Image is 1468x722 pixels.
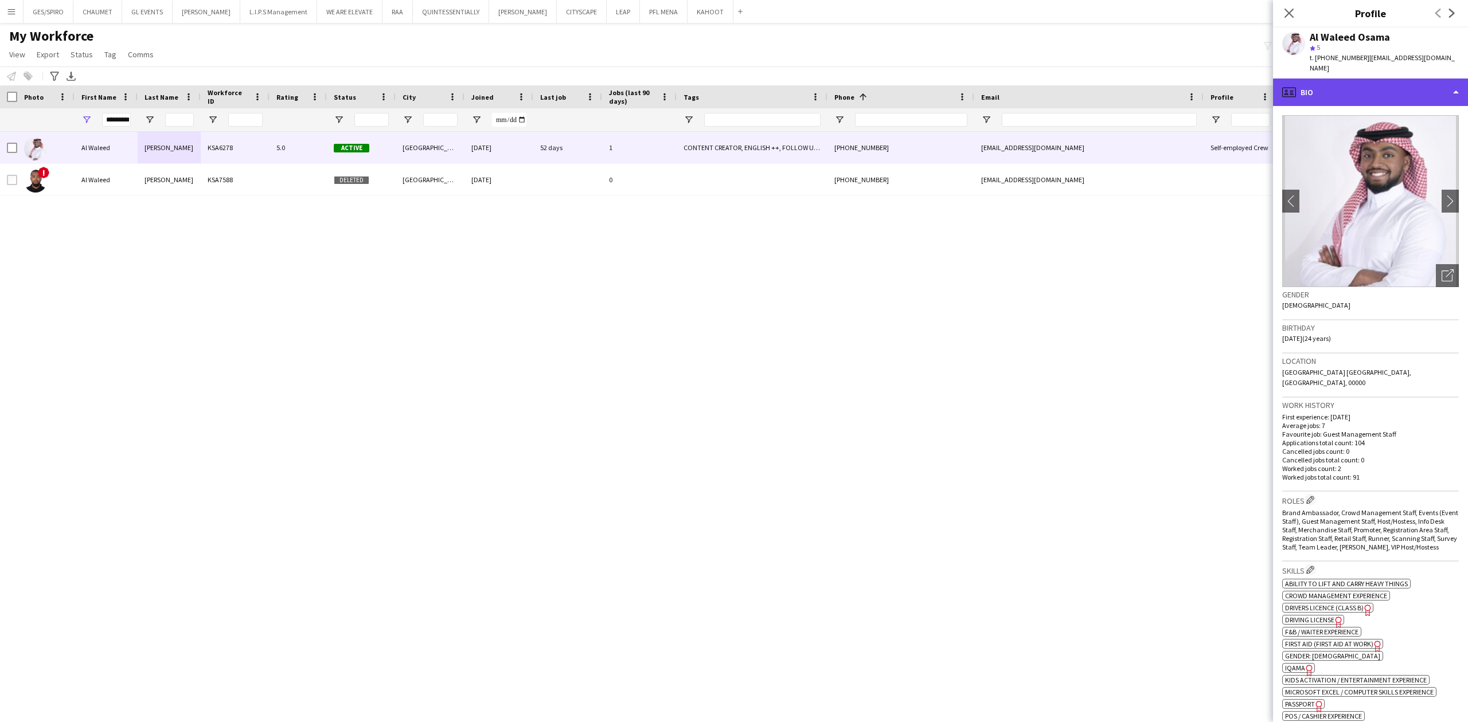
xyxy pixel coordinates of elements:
[1285,639,1373,648] span: First Aid (First Aid At Work)
[1211,115,1221,125] button: Open Filter Menu
[1285,615,1334,624] span: Driving License
[5,47,30,62] a: View
[228,113,263,127] input: Workforce ID Filter Input
[607,1,640,23] button: LEAP
[1282,115,1459,287] img: Crew avatar or photo
[1282,289,1459,300] h3: Gender
[9,49,25,60] span: View
[122,1,173,23] button: GL EVENTS
[75,132,138,163] div: Al Waleed
[1282,301,1350,309] span: [DEMOGRAPHIC_DATA]
[334,93,356,101] span: Status
[684,93,699,101] span: Tags
[1282,508,1458,551] span: Brand Ambassador, Crowd Management Staff, Events (Event Staff), Guest Management Staff, Host/Host...
[38,167,49,178] span: !
[609,88,656,105] span: Jobs (last 90 days)
[413,1,489,23] button: QUINTESSENTIALLY
[138,132,201,163] div: [PERSON_NAME]
[1282,438,1459,447] p: Applications total count: 104
[688,1,733,23] button: KAHOOT
[492,113,526,127] input: Joined Filter Input
[602,164,677,195] div: 0
[66,47,97,62] a: Status
[557,1,607,23] button: CITYSCAPE
[81,115,92,125] button: Open Filter Menu
[73,1,122,23] button: CHAUMET
[403,115,413,125] button: Open Filter Menu
[276,93,298,101] span: Rating
[24,170,47,193] img: Al Waleed Osama
[1285,603,1364,612] span: Drivers Licence (Class B)
[9,28,93,45] span: My Workforce
[1231,113,1270,127] input: Profile Filter Input
[1310,53,1369,62] span: t. [PHONE_NUMBER]
[684,115,694,125] button: Open Filter Menu
[602,132,677,163] div: 1
[423,113,458,127] input: City Filter Input
[1282,464,1459,473] p: Worked jobs count: 2
[1273,79,1468,106] div: Bio
[1282,494,1459,506] h3: Roles
[7,175,17,185] input: Row Selection is disabled for this row (unchecked)
[540,93,566,101] span: Last job
[704,113,821,127] input: Tags Filter Input
[145,93,178,101] span: Last Name
[1282,323,1459,333] h3: Birthday
[489,1,557,23] button: [PERSON_NAME]
[1285,652,1380,660] span: Gender: [DEMOGRAPHIC_DATA]
[165,113,194,127] input: Last Name Filter Input
[1282,413,1459,421] p: First experience: [DATE]
[1310,53,1455,72] span: | [EMAIL_ADDRESS][DOMAIN_NAME]
[1282,356,1459,366] h3: Location
[471,115,482,125] button: Open Filter Menu
[138,164,201,195] div: [PERSON_NAME]
[104,49,116,60] span: Tag
[1282,564,1459,576] h3: Skills
[981,115,991,125] button: Open Filter Menu
[533,132,602,163] div: 52 days
[201,132,270,163] div: KSA6278
[208,88,249,105] span: Workforce ID
[75,164,138,195] div: Al Waleed
[1282,421,1459,430] p: Average jobs: 7
[128,49,154,60] span: Comms
[145,115,155,125] button: Open Filter Menu
[640,1,688,23] button: PFL MENA
[1282,447,1459,456] p: Cancelled jobs count: 0
[1285,579,1408,588] span: Ability to lift and carry heavy things
[270,132,327,163] div: 5.0
[1285,664,1305,672] span: IQAMA
[974,164,1204,195] div: [EMAIL_ADDRESS][DOMAIN_NAME]
[464,164,533,195] div: [DATE]
[1204,132,1277,163] div: Self-employed Crew
[100,47,121,62] a: Tag
[403,93,416,101] span: City
[1285,712,1362,720] span: POS / Cashier experience
[102,113,131,127] input: First Name Filter Input
[1282,334,1331,343] span: [DATE] (24 years)
[1002,113,1197,127] input: Email Filter Input
[1317,43,1320,52] span: 5
[1282,430,1459,438] p: Favourite job: Guest Management Staff
[24,1,73,23] button: GES/SPIRO
[1285,700,1315,708] span: Passport
[354,113,389,127] input: Status Filter Input
[24,138,47,160] img: Al Waleed Osama
[201,164,270,195] div: KSA7588
[208,115,218,125] button: Open Filter Menu
[173,1,240,23] button: [PERSON_NAME]
[317,1,382,23] button: WE ARE ELEVATE
[396,164,464,195] div: [GEOGRAPHIC_DATA]
[827,132,974,163] div: [PHONE_NUMBER]
[1310,32,1390,42] div: Al Waleed Osama
[464,132,533,163] div: [DATE]
[834,115,845,125] button: Open Filter Menu
[1273,6,1468,21] h3: Profile
[974,132,1204,163] div: [EMAIL_ADDRESS][DOMAIN_NAME]
[1282,368,1411,387] span: [GEOGRAPHIC_DATA] [GEOGRAPHIC_DATA], [GEOGRAPHIC_DATA], 00000
[1285,688,1434,696] span: Microsoft Excel / Computer skills experience
[1285,591,1387,600] span: Crowd management experience
[1282,400,1459,410] h3: Work history
[64,69,78,83] app-action-btn: Export XLSX
[334,115,344,125] button: Open Filter Menu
